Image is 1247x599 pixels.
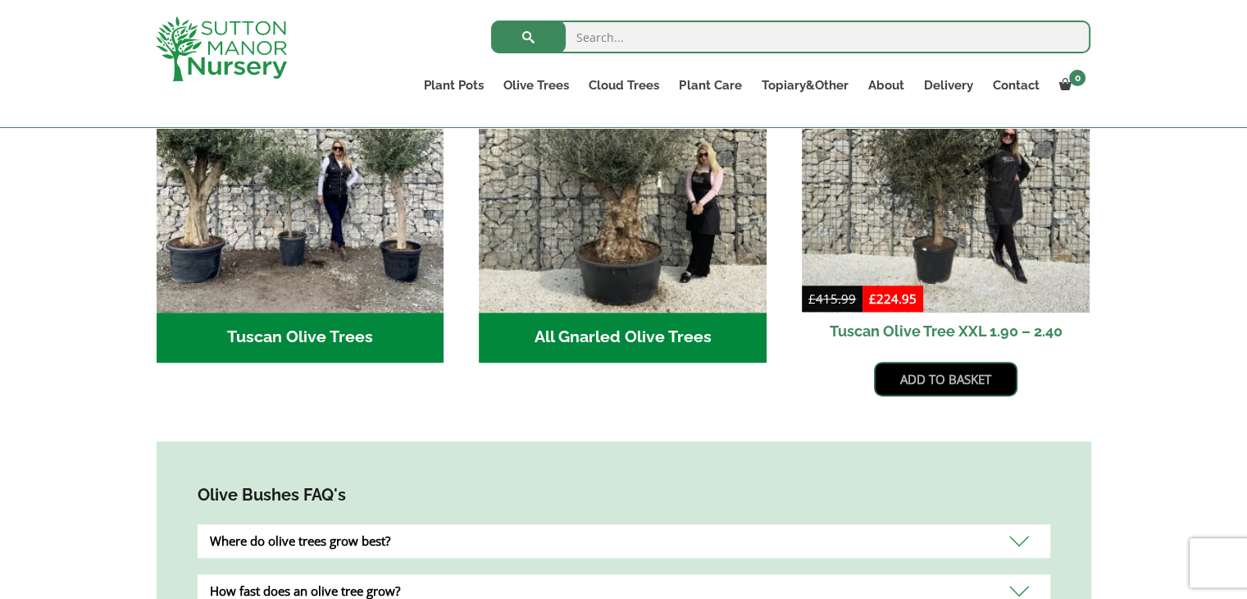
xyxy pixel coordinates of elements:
[751,74,858,97] a: Topiary&Other
[869,290,917,307] bdi: 224.95
[157,25,444,313] img: Tuscan Olive Trees
[479,25,767,363] a: Visit product category All Gnarled Olive Trees
[494,74,579,97] a: Olive Trees
[479,25,767,313] img: All Gnarled Olive Trees
[802,313,1090,350] h2: Tuscan Olive Tree XXL 1.90 – 2.40
[479,313,767,364] h2: All Gnarled Olive Trees
[982,74,1049,97] a: Contact
[802,25,1090,350] a: Sale! Tuscan Olive Tree XXL 1.90 – 2.40
[669,74,751,97] a: Plant Care
[913,74,982,97] a: Delivery
[156,16,287,81] img: logo
[874,362,1017,396] a: Add to basket: “Tuscan Olive Tree XXL 1.90 - 2.40”
[858,74,913,97] a: About
[579,74,669,97] a: Cloud Trees
[491,21,1090,53] input: Search...
[869,290,876,307] span: £
[198,482,1050,508] h4: Olive Bushes FAQ's
[808,290,816,307] span: £
[808,290,856,307] bdi: 415.99
[198,524,1050,558] div: Where do olive trees grow best?
[1049,74,1090,97] a: 0
[157,313,444,364] h2: Tuscan Olive Trees
[157,25,444,363] a: Visit product category Tuscan Olive Trees
[802,25,1090,313] img: Tuscan Olive Tree XXL 1.90 - 2.40
[1069,70,1085,86] span: 0
[414,74,494,97] a: Plant Pots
